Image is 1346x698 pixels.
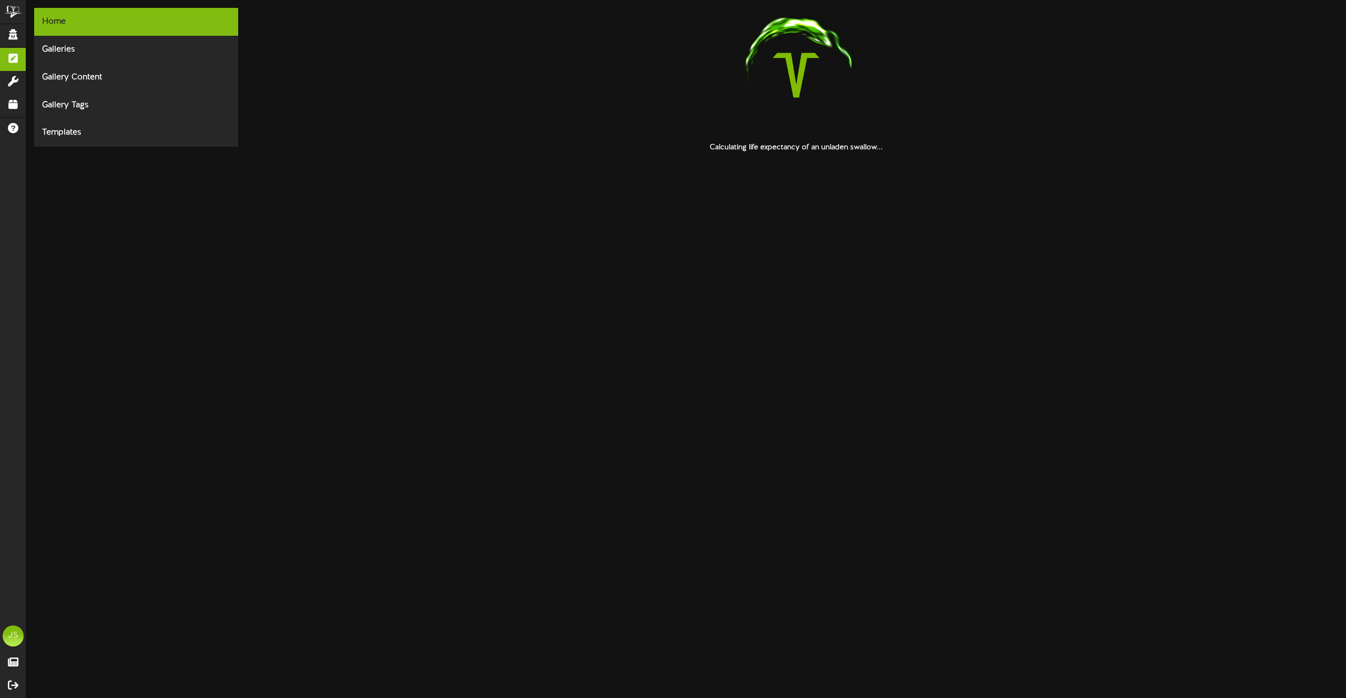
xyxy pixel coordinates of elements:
[34,119,238,147] div: Templates
[3,625,24,646] div: JS
[34,8,238,36] div: Home
[34,91,238,119] div: Gallery Tags
[710,143,883,151] strong: Calculating life expectancy of an unladen swallow...
[729,8,863,142] img: loading-spinner-1.png
[34,64,238,91] div: Gallery Content
[34,36,238,64] div: Galleries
